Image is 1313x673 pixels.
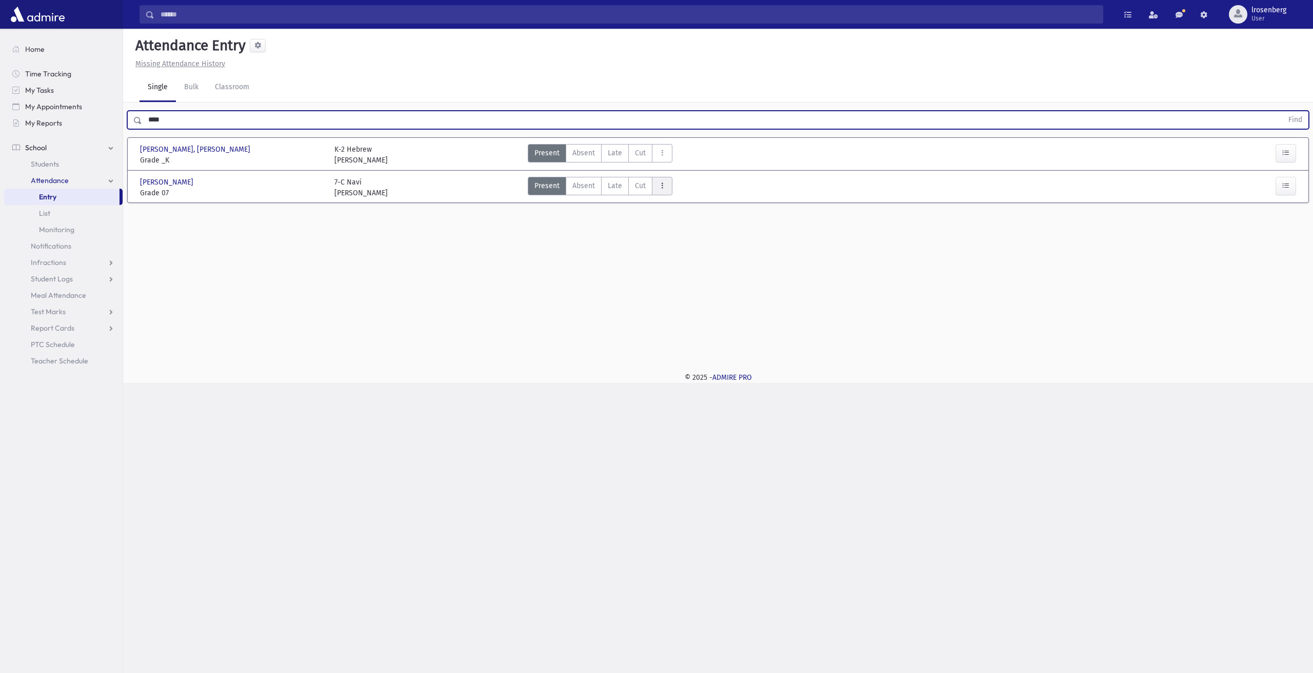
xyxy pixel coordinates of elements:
[25,143,47,152] span: School
[334,144,388,166] div: K-2 Hebrew [PERSON_NAME]
[4,82,123,98] a: My Tasks
[4,172,123,189] a: Attendance
[4,336,123,353] a: PTC Schedule
[140,73,176,102] a: Single
[140,155,324,166] span: Grade _K
[4,205,123,221] a: List
[25,86,54,95] span: My Tasks
[4,98,123,115] a: My Appointments
[528,177,672,198] div: AttTypes
[140,372,1297,383] div: © 2025 -
[334,177,388,198] div: 7-C Navi [PERSON_NAME]
[608,148,622,158] span: Late
[25,69,71,78] span: Time Tracking
[4,189,120,205] a: Entry
[4,156,123,172] a: Students
[154,5,1103,24] input: Search
[31,340,75,349] span: PTC Schedule
[4,139,123,156] a: School
[131,37,246,54] h5: Attendance Entry
[131,59,225,68] a: Missing Attendance History
[31,356,88,365] span: Teacher Schedule
[534,148,560,158] span: Present
[31,323,74,333] span: Report Cards
[4,66,123,82] a: Time Tracking
[4,320,123,336] a: Report Cards
[4,353,123,369] a: Teacher Schedule
[31,291,86,300] span: Meal Attendance
[4,271,123,287] a: Student Logs
[1251,6,1286,14] span: lrosenberg
[635,148,646,158] span: Cut
[4,221,123,238] a: Monitoring
[140,188,324,198] span: Grade 07
[31,307,66,316] span: Test Marks
[176,73,207,102] a: Bulk
[1251,14,1286,23] span: User
[4,287,123,303] a: Meal Attendance
[39,225,74,234] span: Monitoring
[572,148,595,158] span: Absent
[135,59,225,68] u: Missing Attendance History
[207,73,257,102] a: Classroom
[8,4,67,25] img: AdmirePro
[31,159,59,169] span: Students
[25,102,82,111] span: My Appointments
[31,176,69,185] span: Attendance
[4,303,123,320] a: Test Marks
[4,115,123,131] a: My Reports
[25,45,45,54] span: Home
[140,177,195,188] span: [PERSON_NAME]
[1282,111,1308,129] button: Find
[528,144,672,166] div: AttTypes
[534,180,560,191] span: Present
[31,258,66,267] span: Infractions
[608,180,622,191] span: Late
[31,241,71,251] span: Notifications
[4,41,123,57] a: Home
[712,373,752,382] a: ADMIRE PRO
[572,180,595,191] span: Absent
[39,209,50,218] span: List
[635,180,646,191] span: Cut
[4,238,123,254] a: Notifications
[39,192,56,201] span: Entry
[140,144,252,155] span: [PERSON_NAME], [PERSON_NAME]
[25,118,62,128] span: My Reports
[4,254,123,271] a: Infractions
[31,274,73,283] span: Student Logs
